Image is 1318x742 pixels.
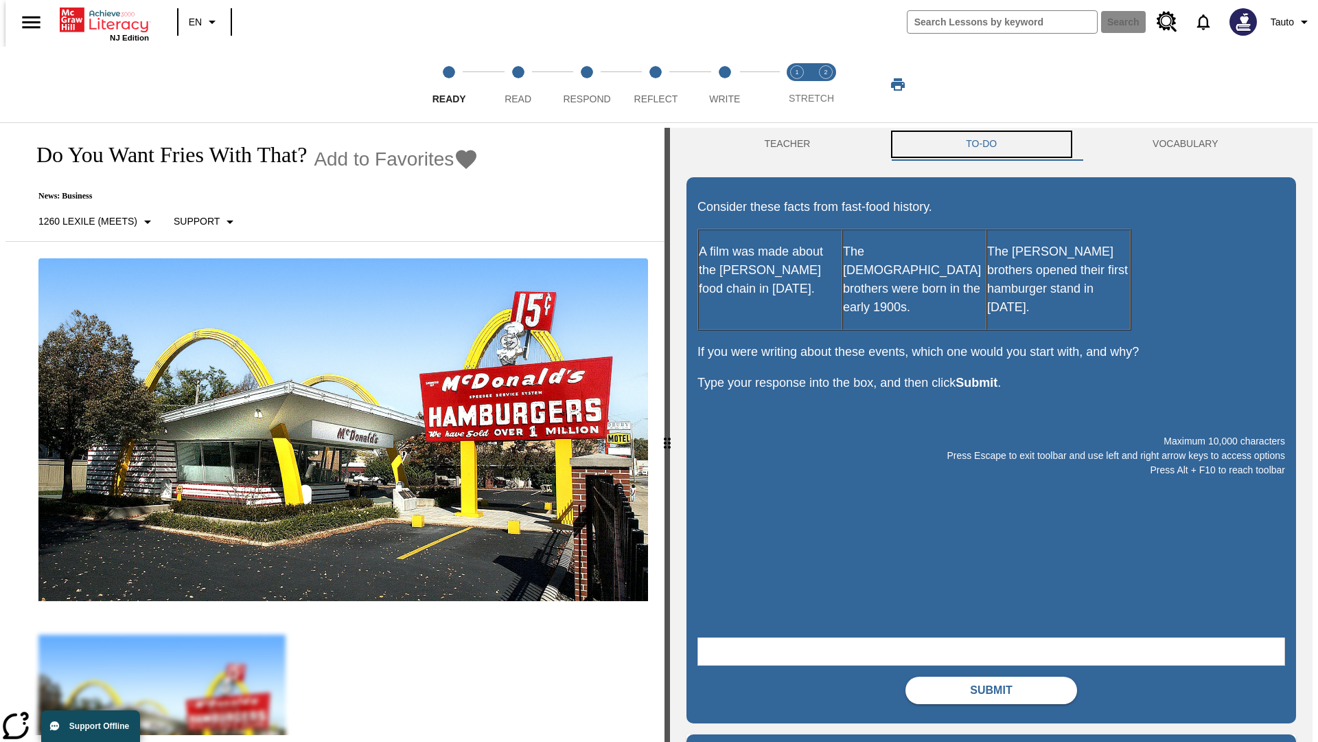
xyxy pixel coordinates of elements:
[824,69,827,76] text: 2
[168,210,244,234] button: Scaffolds, Support
[709,93,740,104] span: Write
[664,128,670,742] div: Press Enter or Spacebar and then press right and left arrow keys to move the slider
[314,147,478,171] button: Add to Favorites - Do You Want Fries With That?
[1271,15,1294,30] span: Tauto
[795,69,798,76] text: 1
[38,258,648,602] img: One of the first McDonald's stores, with the iconic red sign and golden arches.
[697,434,1285,449] p: Maximum 10,000 characters
[685,47,765,122] button: Write step 5 of 5
[38,214,137,229] p: 1260 Lexile (Meets)
[60,5,149,42] div: Home
[505,93,531,104] span: Read
[11,2,51,43] button: Open side menu
[5,11,200,23] body: Maximum 10,000 characters Press Escape to exit toolbar and use left and right arrow keys to acces...
[843,243,986,317] p: The [DEMOGRAPHIC_DATA] brothers were born in the early 1900s.
[1265,10,1318,34] button: Profile/Settings
[110,34,149,42] span: NJ Edition
[616,47,695,122] button: Reflect step 4 of 5
[777,47,817,122] button: Stretch Read step 1 of 2
[1148,3,1186,41] a: Resource Center, Will open in new tab
[1075,128,1296,161] button: VOCABULARY
[1186,4,1221,40] a: Notifications
[5,128,664,735] div: reading
[432,93,466,104] span: Ready
[987,243,1130,317] p: The [PERSON_NAME] brothers opened their first hamburger stand in [DATE].
[697,198,1285,216] p: Consider these facts from fast-food history.
[699,243,842,298] p: A film was made about the [PERSON_NAME] food chain in [DATE].
[478,47,557,122] button: Read step 2 of 5
[697,463,1285,477] p: Press Alt + F10 to reach toolbar
[22,142,307,168] h1: Do You Want Fries With That?
[806,47,846,122] button: Stretch Respond step 2 of 2
[409,47,489,122] button: Ready step 1 of 5
[41,710,140,742] button: Support Offline
[22,191,478,201] p: News: Business
[174,214,220,229] p: Support
[686,128,1296,161] div: Instructional Panel Tabs
[907,11,1097,33] input: search field
[69,721,129,731] span: Support Offline
[314,148,454,170] span: Add to Favorites
[686,128,888,161] button: Teacher
[697,374,1285,392] p: Type your response into the box, and then click .
[789,93,834,104] span: STRETCH
[670,128,1313,742] div: activity
[697,449,1285,463] p: Press Escape to exit toolbar and use left and right arrow keys to access options
[1221,4,1265,40] button: Select a new avatar
[956,376,997,390] strong: Submit
[189,15,202,30] span: EN
[888,128,1075,161] button: TO-DO
[876,72,920,97] button: Print
[33,210,161,234] button: Select Lexile, 1260 Lexile (Meets)
[634,93,678,104] span: Reflect
[905,677,1077,704] button: Submit
[697,343,1285,361] p: If you were writing about these events, which one would you start with, and why?
[563,93,610,104] span: Respond
[547,47,627,122] button: Respond step 3 of 5
[1229,8,1257,36] img: Avatar
[183,10,227,34] button: Language: EN, Select a language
